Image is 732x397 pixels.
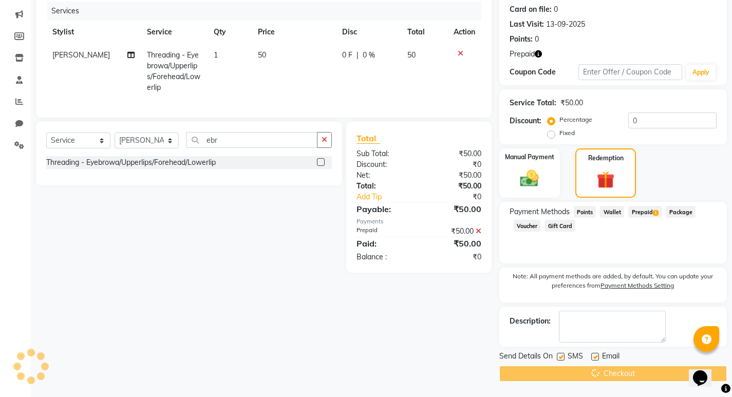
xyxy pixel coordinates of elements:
[653,210,659,216] span: 1
[419,252,489,262] div: ₹0
[514,220,541,232] span: Voucher
[430,192,489,202] div: ₹0
[419,181,489,192] div: ₹50.00
[419,159,489,170] div: ₹0
[666,206,696,218] span: Package
[574,206,596,218] span: Points
[510,19,544,30] div: Last Visit:
[560,98,583,108] div: ₹50.00
[356,133,380,144] span: Total
[419,237,489,250] div: ₹50.00
[356,50,359,61] span: |
[600,206,624,218] span: Wallet
[514,168,545,190] img: _cash.svg
[447,21,481,44] th: Action
[349,237,419,250] div: Paid:
[419,170,489,181] div: ₹50.00
[535,34,539,45] div: 0
[510,272,717,294] label: Note: All payment methods are added, by default. You can update your preferences from
[505,153,554,162] label: Manual Payment
[349,203,419,215] div: Payable:
[252,21,335,44] th: Price
[559,128,575,138] label: Fixed
[686,65,716,80] button: Apply
[349,252,419,262] div: Balance :
[46,157,216,168] div: Threading - Eyebrowa/Upperlips/Forehead/Lowerlip
[349,226,419,237] div: Prepaid
[349,148,419,159] div: Sub Total:
[419,148,489,159] div: ₹50.00
[578,64,682,80] input: Enter Offer / Coupon Code
[186,132,317,148] input: Search or Scan
[258,50,266,60] span: 50
[363,50,375,61] span: 0 %
[141,21,208,44] th: Service
[510,4,552,15] div: Card on file:
[208,21,252,44] th: Qty
[349,192,430,202] a: Add Tip
[147,50,200,92] span: Threading - Eyebrowa/Upperlips/Forehead/Lowerlip
[342,50,352,61] span: 0 F
[510,49,535,60] span: Prepaid
[401,21,447,44] th: Total
[349,170,419,181] div: Net:
[554,4,558,15] div: 0
[407,50,416,60] span: 50
[510,206,570,217] span: Payment Methods
[47,2,489,21] div: Services
[588,154,624,163] label: Redemption
[591,169,620,191] img: _gift.svg
[510,116,541,126] div: Discount:
[510,34,533,45] div: Points:
[689,356,722,387] iframe: chat widget
[628,206,662,218] span: Prepaid
[600,281,674,290] label: Payment Methods Setting
[510,316,551,327] div: Description:
[510,98,556,108] div: Service Total:
[349,159,419,170] div: Discount:
[602,351,620,364] span: Email
[419,203,489,215] div: ₹50.00
[336,21,402,44] th: Disc
[46,21,141,44] th: Stylist
[559,115,592,124] label: Percentage
[568,351,583,364] span: SMS
[349,181,419,192] div: Total:
[214,50,218,60] span: 1
[510,67,578,78] div: Coupon Code
[52,50,110,60] span: [PERSON_NAME]
[499,351,553,364] span: Send Details On
[356,217,481,226] div: Payments
[419,226,489,237] div: ₹50.00
[546,19,585,30] div: 13-09-2025
[545,220,575,232] span: Gift Card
